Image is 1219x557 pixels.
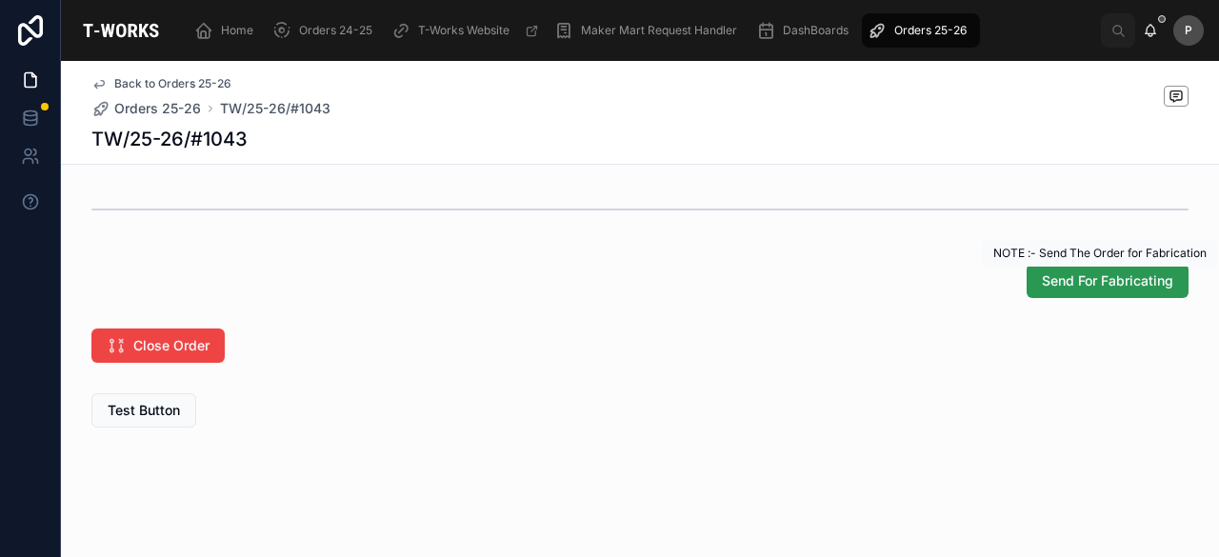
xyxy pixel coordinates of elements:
a: Orders 24-25 [267,13,386,48]
span: Maker Mart Request Handler [581,23,737,38]
button: Test Button [91,393,196,428]
span: Orders 25-26 [114,99,201,118]
span: NOTE :- Send The Order for Fabrication [993,246,1207,260]
a: T-Works Website [386,13,549,48]
span: Orders 25-26 [894,23,967,38]
span: Test Button [108,401,180,420]
span: T-Works Website [418,23,510,38]
button: Send For Fabricating [1027,264,1189,298]
img: App logo [76,15,166,46]
a: TW/25-26/#1043 [220,99,330,118]
span: Close Order [133,336,210,355]
span: DashBoards [783,23,849,38]
span: Send For Fabricating [1042,271,1173,290]
a: Back to Orders 25-26 [91,76,231,91]
a: Maker Mart Request Handler [549,13,750,48]
a: Orders 25-26 [862,13,980,48]
span: Back to Orders 25-26 [114,76,231,91]
span: Orders 24-25 [299,23,372,38]
a: Orders 25-26 [91,99,201,118]
span: P [1185,23,1192,38]
span: Home [221,23,253,38]
h1: TW/25-26/#1043 [91,126,248,152]
button: Close Order [91,328,225,363]
a: Home [189,13,267,48]
a: DashBoards [750,13,862,48]
div: scrollable content [181,10,1101,51]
